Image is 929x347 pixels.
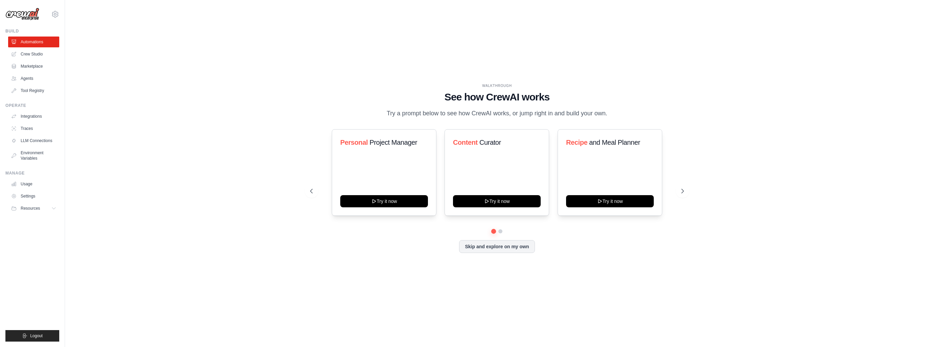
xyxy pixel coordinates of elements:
span: and Meal Planner [589,139,640,146]
span: Resources [21,206,40,211]
a: Settings [8,191,59,202]
a: Environment Variables [8,147,59,164]
span: Personal [340,139,368,146]
h1: See how CrewAI works [310,91,684,103]
a: Traces [8,123,59,134]
button: Try it now [340,195,428,207]
button: Try it now [453,195,541,207]
a: LLM Connections [8,135,59,146]
a: Tool Registry [8,85,59,96]
div: Build [5,28,59,34]
span: Content [453,139,478,146]
span: Recipe [566,139,587,146]
button: Resources [8,203,59,214]
a: Automations [8,37,59,47]
button: Try it now [566,195,654,207]
span: Curator [479,139,501,146]
iframe: Chat Widget [895,315,929,347]
span: Project Manager [369,139,417,146]
img: Logo [5,8,39,21]
a: Agents [8,73,59,84]
div: Manage [5,170,59,176]
div: Operate [5,103,59,108]
div: WALKTHROUGH [310,83,684,88]
a: Integrations [8,111,59,122]
a: Crew Studio [8,49,59,60]
a: Marketplace [8,61,59,72]
button: Logout [5,330,59,342]
span: Logout [30,333,43,339]
a: Usage [8,179,59,189]
p: Try a prompt below to see how CrewAI works, or jump right in and build your own. [383,109,611,118]
button: Skip and explore on my own [459,240,535,253]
